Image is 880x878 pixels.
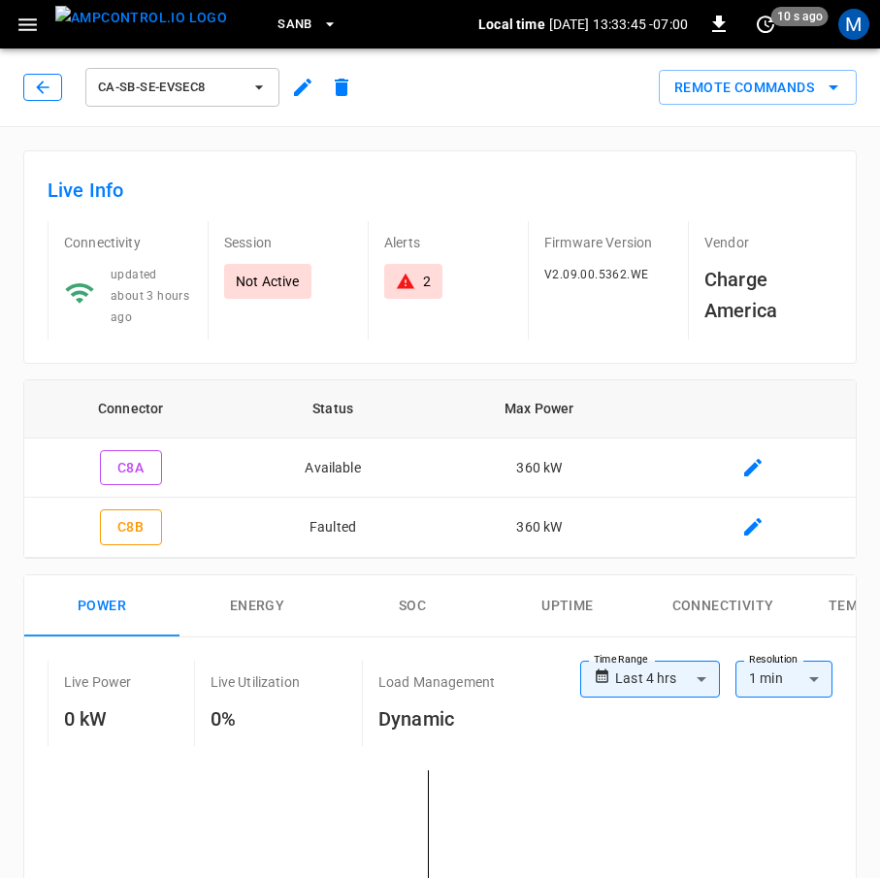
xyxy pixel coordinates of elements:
[270,6,345,44] button: SanB
[277,14,312,36] span: SanB
[179,575,335,637] button: Energy
[211,672,300,692] p: Live Utilization
[659,70,857,106] div: remote commands options
[429,380,650,439] th: Max Power
[378,703,495,734] h6: Dynamic
[237,380,428,439] th: Status
[98,77,242,99] span: ca-sb-se-evseC8
[100,509,162,545] button: C8B
[236,272,300,291] p: Not Active
[659,70,857,106] button: Remote Commands
[24,380,237,439] th: Connector
[544,268,648,281] span: V2.09.00.5362.WE
[423,272,431,291] div: 2
[490,575,645,637] button: Uptime
[237,439,428,499] td: Available
[645,575,800,637] button: Connectivity
[544,233,672,252] p: Firmware Version
[378,672,495,692] p: Load Management
[429,439,650,499] td: 360 kW
[224,233,352,252] p: Session
[237,498,428,558] td: Faulted
[100,450,162,486] button: C8A
[24,575,179,637] button: Power
[64,233,192,252] p: Connectivity
[85,68,279,107] button: ca-sb-se-evseC8
[704,264,832,326] h6: Charge America
[429,498,650,558] td: 360 kW
[111,268,189,324] span: updated about 3 hours ago
[750,9,781,40] button: set refresh interval
[771,7,829,26] span: 10 s ago
[64,703,132,734] h6: 0 kW
[335,575,490,637] button: SOC
[838,9,869,40] div: profile-icon
[384,233,512,252] p: Alerts
[211,703,300,734] h6: 0%
[615,661,720,698] div: Last 4 hrs
[594,652,648,667] label: Time Range
[749,652,798,667] label: Resolution
[48,175,832,206] h6: Live Info
[24,380,856,558] table: connector table
[55,6,227,30] img: ampcontrol.io logo
[478,15,545,34] p: Local time
[704,233,832,252] p: Vendor
[735,661,832,698] div: 1 min
[549,15,688,34] p: [DATE] 13:33:45 -07:00
[64,672,132,692] p: Live Power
